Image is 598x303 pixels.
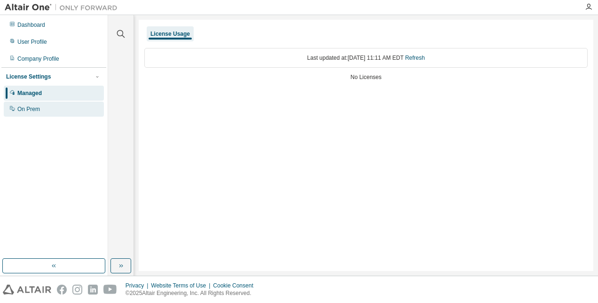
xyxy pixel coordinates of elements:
div: Cookie Consent [213,282,259,289]
div: Last updated at: [DATE] 11:11 AM EDT [144,48,588,68]
div: No Licenses [144,73,588,81]
img: linkedin.svg [88,285,98,295]
div: Website Terms of Use [151,282,213,289]
img: altair_logo.svg [3,285,51,295]
div: License Settings [6,73,51,80]
img: facebook.svg [57,285,67,295]
img: Altair One [5,3,122,12]
div: Company Profile [17,55,59,63]
div: Dashboard [17,21,45,29]
div: Managed [17,89,42,97]
div: License Usage [150,30,190,38]
img: instagram.svg [72,285,82,295]
div: On Prem [17,105,40,113]
img: youtube.svg [103,285,117,295]
div: User Profile [17,38,47,46]
p: © 2025 Altair Engineering, Inc. All Rights Reserved. [126,289,259,297]
a: Refresh [405,55,425,61]
div: Privacy [126,282,151,289]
